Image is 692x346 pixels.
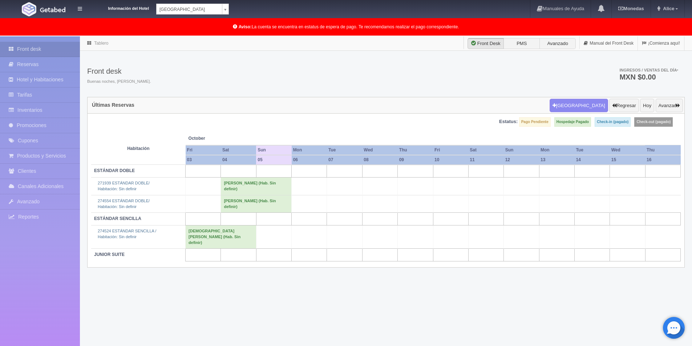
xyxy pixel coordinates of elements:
label: Pago Pendiente [519,117,551,127]
th: 07 [327,155,362,165]
span: Buenas noches, [PERSON_NAME]. [87,79,151,85]
b: ESTÁNDAR DOBLE [94,168,135,173]
button: Regresar [609,99,639,113]
button: [GEOGRAPHIC_DATA] [550,99,608,113]
img: Getabed [40,7,65,12]
th: 10 [433,155,468,165]
span: [GEOGRAPHIC_DATA] [159,4,219,15]
td: [PERSON_NAME] (Hab. Sin definir) [221,178,292,195]
label: Check-out (pagado) [634,117,673,127]
th: 14 [574,155,610,165]
th: Fri [433,145,468,155]
th: 04 [221,155,256,165]
th: Tue [574,145,610,155]
th: 06 [292,155,327,165]
img: Getabed [22,2,36,16]
th: 12 [504,155,539,165]
th: 13 [539,155,574,165]
a: 274554 ESTÁNDAR DOBLE/Habitación: Sin definir [98,199,150,209]
a: ¡Comienza aquí! [638,36,684,50]
th: 09 [398,155,433,165]
th: Sun [256,145,291,155]
a: Manual del Front Desk [580,36,638,50]
th: 03 [186,155,221,165]
b: ESTÁNDAR SENCILLA [94,216,141,221]
th: 15 [610,155,645,165]
a: Tablero [94,41,108,46]
strong: Habitación [127,146,149,151]
th: Mon [539,145,574,155]
th: 11 [468,155,503,165]
th: Sat [468,145,503,155]
label: Estatus: [499,118,518,125]
h3: Front desk [87,67,151,75]
label: Hospedaje Pagado [554,117,591,127]
th: Fri [186,145,221,155]
th: Tue [327,145,362,155]
h4: Últimas Reservas [92,102,134,108]
th: 16 [645,155,680,165]
th: Wed [362,145,397,155]
th: Thu [398,145,433,155]
label: Avanzado [539,38,576,49]
a: [GEOGRAPHIC_DATA] [156,4,229,15]
td: [DEMOGRAPHIC_DATA][PERSON_NAME] (Hab. Sin definir) [186,225,256,249]
th: Sat [221,145,256,155]
b: Monedas [618,6,644,11]
label: PMS [503,38,540,49]
th: Thu [645,145,680,155]
th: 08 [362,155,397,165]
a: 274524 ESTÁNDAR SENCILLA /Habitación: Sin definir [98,229,156,239]
label: Front Desk [468,38,504,49]
button: Hoy [640,99,654,113]
th: Wed [610,145,645,155]
b: JUNIOR SUITE [94,252,125,257]
dt: Información del Hotel [91,4,149,12]
th: 05 [256,155,291,165]
span: Alice [661,6,674,11]
b: Aviso: [239,24,252,29]
th: Mon [292,145,327,155]
span: Ingresos / Ventas del día [619,68,678,72]
label: Check-in (pagado) [595,117,631,127]
th: Sun [504,145,539,155]
button: Avanzar [656,99,683,113]
span: October [189,135,254,142]
td: [PERSON_NAME] (Hab. Sin definir) [221,195,292,212]
a: 271939 ESTÁNDAR DOBLE/Habitación: Sin definir [98,181,150,191]
h3: MXN $0.00 [619,73,678,81]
